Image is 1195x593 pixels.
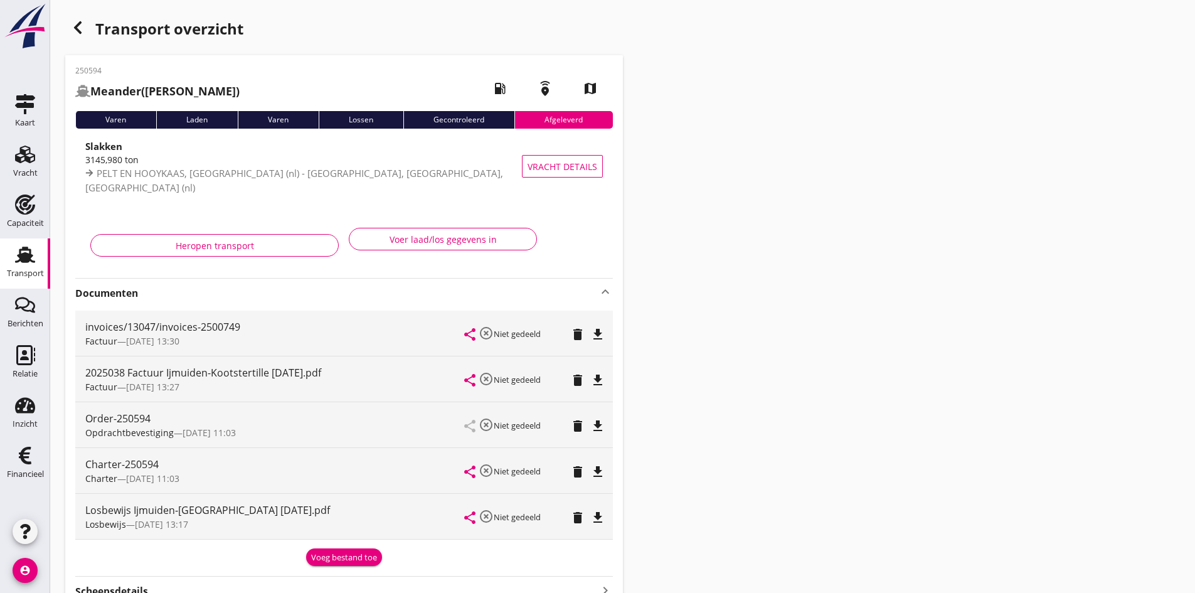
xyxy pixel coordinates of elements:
div: Afgeleverd [514,111,613,129]
div: Order-250594 [85,411,465,426]
div: — [85,334,465,348]
span: Factuur [85,335,117,347]
i: file_download [590,464,605,479]
i: share [462,510,477,525]
i: file_download [590,327,605,342]
div: 2025038 Factuur Ijmuiden-Kootstertille [DATE].pdf [85,365,465,380]
img: logo-small.a267ee39.svg [3,3,48,50]
div: Heropen transport [101,239,328,252]
strong: Meander [90,83,141,99]
span: [DATE] 13:27 [126,381,179,393]
i: highlight_off [479,509,494,524]
i: highlight_off [479,326,494,341]
i: keyboard_arrow_up [598,284,613,299]
div: 3145,980 ton [85,153,534,166]
span: [DATE] 11:03 [126,473,179,484]
div: — [85,518,465,531]
div: Vracht [13,169,38,177]
i: delete [570,327,585,342]
i: delete [570,373,585,388]
span: Factuur [85,381,117,393]
div: Voer laad/los gegevens in [359,233,526,246]
small: Niet gedeeld [494,374,541,385]
button: Voer laad/los gegevens in [349,228,537,250]
h2: ([PERSON_NAME]) [75,83,240,100]
span: Opdrachtbevestiging [85,427,174,439]
div: Gecontroleerd [403,111,514,129]
p: 250594 [75,65,240,77]
div: Inzicht [13,420,38,428]
button: Voeg bestand toe [306,548,382,566]
span: Charter [85,473,117,484]
i: delete [570,510,585,525]
span: PELT EN HOOYKAAS, [GEOGRAPHIC_DATA] (nl) - [GEOGRAPHIC_DATA], [GEOGRAPHIC_DATA], [GEOGRAPHIC_DATA... [85,167,503,194]
div: Transport overzicht [65,15,623,45]
strong: Documenten [75,286,598,301]
div: — [85,426,465,439]
div: Lossen [319,111,403,129]
button: Vracht details [522,155,603,178]
small: Niet gedeeld [494,466,541,477]
span: Losbewijs [85,518,126,530]
small: Niet gedeeld [494,511,541,523]
span: [DATE] 13:17 [135,518,188,530]
div: Berichten [8,319,43,328]
div: Charter-250594 [85,457,465,472]
div: Laden [156,111,238,129]
i: highlight_off [479,417,494,432]
div: — [85,380,465,393]
div: Relatie [13,370,38,378]
span: Vracht details [528,160,597,173]
i: emergency_share [528,71,563,106]
small: Niet gedeeld [494,420,541,431]
i: highlight_off [479,463,494,478]
div: Losbewijs Ijmuiden-[GEOGRAPHIC_DATA] [DATE].pdf [85,503,465,518]
small: Niet gedeeld [494,328,541,339]
i: delete [570,419,585,434]
i: file_download [590,419,605,434]
div: invoices/13047/invoices-2500749 [85,319,465,334]
span: [DATE] 11:03 [183,427,236,439]
div: Voeg bestand toe [311,552,377,564]
button: Heropen transport [90,234,339,257]
i: share [462,373,477,388]
div: — [85,472,465,485]
i: account_circle [13,558,38,583]
div: Varen [238,111,319,129]
div: Transport [7,269,44,277]
a: Slakken3145,980 tonPELT EN HOOYKAAS, [GEOGRAPHIC_DATA] (nl) - [GEOGRAPHIC_DATA], [GEOGRAPHIC_DATA... [75,139,613,194]
i: file_download [590,510,605,525]
i: delete [570,464,585,479]
i: highlight_off [479,371,494,387]
i: map [573,71,608,106]
strong: Slakken [85,140,122,152]
i: file_download [590,373,605,388]
div: Capaciteit [7,219,44,227]
i: share [462,464,477,479]
div: Kaart [15,119,35,127]
i: local_gas_station [482,71,518,106]
i: share [462,327,477,342]
span: [DATE] 13:30 [126,335,179,347]
div: Financieel [7,470,44,478]
div: Varen [75,111,156,129]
